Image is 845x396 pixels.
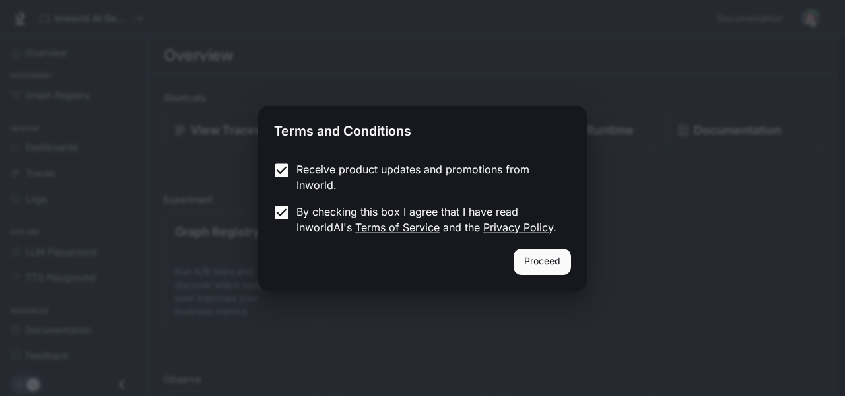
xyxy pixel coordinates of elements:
p: By checking this box I agree that I have read InworldAI's and the . [296,204,560,235]
h2: Terms and Conditions [258,106,587,151]
p: Receive product updates and promotions from Inworld. [296,161,560,193]
a: Terms of Service [355,221,440,234]
a: Privacy Policy [483,221,553,234]
button: Proceed [514,249,571,275]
